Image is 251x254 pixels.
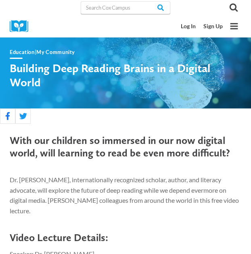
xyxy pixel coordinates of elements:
[10,49,35,55] a: Education
[10,61,241,89] h1: Building Deep Reading Brains in a Digital World
[10,164,241,216] p: Dr. [PERSON_NAME], internationally recognized scholar, author, and literacy advocate, will explor...
[199,19,226,33] a: Sign Up
[177,19,226,33] nav: Secondary Mobile Navigation
[36,49,75,55] a: My Community
[227,19,241,33] button: Open menu
[177,19,199,33] a: Log In
[10,231,241,244] h3: Video Lecture Details:
[10,20,34,33] img: Cox Campus
[10,49,75,55] span: |
[81,1,170,14] input: Search Cox Campus
[10,134,241,159] h3: With our children so immersed in our now digital world, will learning to read be even more diffic...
